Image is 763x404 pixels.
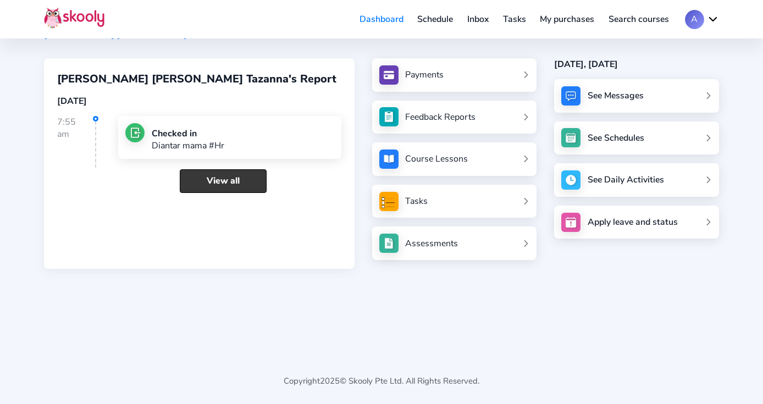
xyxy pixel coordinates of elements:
img: schedule.jpg [561,128,580,147]
a: My purchases [533,10,601,28]
a: Course Lessons [379,150,530,169]
div: Checked in [152,128,224,140]
div: am [57,128,95,140]
a: Feedback Reports [379,107,530,126]
p: Diantar mama #Hr [152,140,224,152]
img: apply_leave.jpg [561,213,580,232]
div: See Schedules [588,132,644,144]
img: courses.jpg [379,150,399,169]
div: Assessments [405,237,458,250]
a: Tasks [496,10,533,28]
div: [DATE] [57,95,341,107]
span: [PERSON_NAME] [PERSON_NAME] Tazanna's Report [57,71,336,86]
div: Apply leave and status [588,216,678,228]
div: Copyright © Skooly Pte Ltd. All Rights Reserved. [44,331,719,404]
img: messages.jpg [561,86,580,106]
div: See Daily Activities [588,174,664,186]
div: See Messages [588,90,644,102]
img: assessments.jpg [379,234,399,253]
div: Tasks [405,195,428,207]
img: see_atten.jpg [379,107,399,126]
a: Tasks [379,192,530,211]
a: See Daily Activities [554,163,719,197]
div: Payments [405,69,444,81]
a: See Schedules [554,121,719,155]
span: 2025 [320,375,340,386]
div: Course Lessons [405,153,468,165]
a: Apply leave and status [554,206,719,239]
img: payments.jpg [379,65,399,85]
div: [DATE], [DATE] [554,58,719,70]
div: Feedback Reports [405,111,476,123]
a: Assessments [379,234,530,253]
img: tasksForMpWeb.png [379,192,399,211]
img: activity.jpg [561,170,580,190]
a: View all [180,169,267,193]
div: 7:55 [57,116,96,168]
a: Payments [379,65,530,85]
a: Schedule [411,10,461,28]
img: checkin.jpg [125,123,145,142]
a: Search courses [601,10,676,28]
img: Skooly [44,7,104,29]
a: Dashboard [352,10,411,28]
a: Inbox [460,10,496,28]
button: Achevron down outline [685,10,719,29]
